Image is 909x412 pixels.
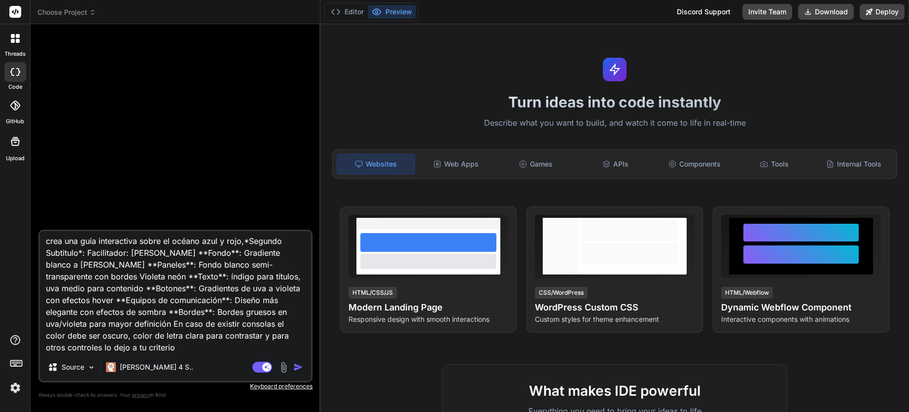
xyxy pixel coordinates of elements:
img: icon [293,362,303,372]
label: code [8,83,22,91]
div: HTML/CSS/JS [349,287,397,299]
textarea: crea una guía interactiva sobre el océano azul y rojo,*Segundo Subtitulo*: Facilitador: [PERSON_N... [40,231,311,353]
img: attachment [278,362,289,373]
div: Games [497,154,574,174]
div: Tools [735,154,813,174]
p: Interactive components with animations [721,314,881,324]
span: privacy [132,392,150,398]
button: Deploy [860,4,905,20]
h1: Turn ideas into code instantly [326,93,903,111]
img: Pick Models [87,363,96,372]
p: [PERSON_NAME] 4 S.. [120,362,193,372]
h4: Modern Landing Page [349,301,508,314]
div: CSS/WordPress [535,287,588,299]
button: Editor [327,5,368,19]
div: Components [656,154,734,174]
div: Discord Support [671,4,736,20]
p: Responsive design with smooth interactions [349,314,508,324]
button: Preview [368,5,416,19]
img: settings [7,379,24,396]
p: Always double-check its answers. Your in Bind [38,390,313,400]
span: Choose Project [37,7,96,17]
label: Upload [6,154,25,163]
h4: Dynamic Webflow Component [721,301,881,314]
label: threads [4,50,26,58]
p: Custom styles for theme enhancement [535,314,695,324]
h2: What makes IDE powerful [458,380,771,401]
div: Web Apps [417,154,494,174]
button: Download [798,4,854,20]
div: APIs [576,154,654,174]
h4: WordPress Custom CSS [535,301,695,314]
div: Websites [337,154,415,174]
p: Source [62,362,84,372]
div: Internal Tools [815,154,893,174]
div: HTML/Webflow [721,287,773,299]
p: Describe what you want to build, and watch it come to life in real-time [326,117,903,130]
p: Keyboard preferences [38,382,313,390]
button: Invite Team [742,4,792,20]
label: GitHub [6,117,24,126]
img: Claude 4 Sonnet [106,362,116,372]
